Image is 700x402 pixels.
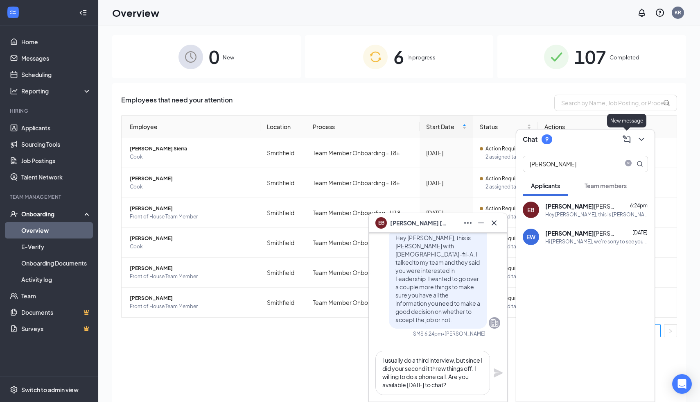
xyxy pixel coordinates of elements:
h1: Overview [112,6,159,20]
svg: Minimize [476,218,486,228]
a: Onboarding Documents [21,255,91,271]
a: E-Verify [21,238,91,255]
li: Next Page [664,324,677,337]
svg: QuestionInfo [655,8,665,18]
td: Team Member Onboarding - U18 [306,288,420,317]
a: Messages [21,50,91,66]
span: Completed [610,53,639,61]
td: Smithfield [260,288,306,317]
a: DocumentsCrown [21,304,91,320]
svg: Plane [493,368,503,378]
div: New message [607,114,646,127]
div: Onboarding [21,210,84,218]
a: SurveysCrown [21,320,91,337]
span: Action Required [485,175,523,183]
td: Team Member Onboarding - U18 [306,258,420,288]
td: Smithfield [260,228,306,258]
span: 2 assigned tasks [485,213,531,221]
span: Applicants [531,182,560,189]
svg: Cross [489,218,499,228]
svg: MagnifyingGlass [637,161,643,167]
div: EB [527,206,535,214]
span: Front of House Team Member [130,273,254,281]
div: Hey [PERSON_NAME], this is [PERSON_NAME] with [DEMOGRAPHIC_DATA]-fil-A. I talked to my team and t... [545,211,648,218]
a: Talent Network [21,169,91,185]
span: [PERSON_NAME] [130,294,254,302]
b: [PERSON_NAME] [545,202,594,210]
button: Ellipses [461,216,474,229]
div: Team Management [10,193,90,200]
span: Employees that need your attention [121,95,233,111]
button: ComposeMessage [620,133,633,146]
th: Employee [122,116,260,138]
td: Team Member Onboarding - 18+ [306,138,420,168]
span: 2 assigned tasks [485,153,531,161]
div: [DATE] [426,208,467,217]
svg: Settings [10,386,18,394]
span: close-circle [623,160,633,166]
div: SMS 6:24pm [413,330,442,337]
span: In progress [407,53,436,61]
span: 6:24pm [630,202,648,209]
th: Process [306,116,420,138]
div: [DATE] [426,178,467,187]
span: • [PERSON_NAME] [442,330,485,337]
span: [PERSON_NAME] [130,234,254,243]
span: 3 assigned tasks [485,273,531,281]
a: Home [21,34,91,50]
div: KR [675,9,681,16]
div: EW [526,233,535,241]
span: Cook [130,183,254,191]
div: [DATE] [426,148,467,157]
svg: ChevronDown [637,134,646,144]
span: [PERSON_NAME] Sierra [130,145,254,153]
textarea: I usually do a third interview, but since I did your second it threw things off. I willing to do ... [375,351,490,395]
svg: Ellipses [463,218,473,228]
svg: WorkstreamLogo [9,8,17,16]
span: Hey [PERSON_NAME], this is [PERSON_NAME] with [DEMOGRAPHIC_DATA]-fil-A. I talked to my team and t... [395,234,480,323]
span: close-circle [623,160,633,168]
th: Location [260,116,306,138]
span: Front of House Team Member [130,213,254,221]
svg: Analysis [10,87,18,95]
div: [PERSON_NAME] [545,202,619,210]
span: right [668,329,673,334]
svg: ComposeMessage [622,134,632,144]
span: New [223,53,234,61]
span: 2 assigned tasks [485,302,531,311]
a: Overview [21,222,91,238]
div: Hiring [10,107,90,114]
span: Team members [585,182,627,189]
a: Scheduling [21,66,91,83]
div: [PERSON_NAME] [545,229,619,237]
td: Team Member Onboarding - U18 [306,198,420,228]
div: Reporting [21,87,92,95]
span: 2 assigned tasks [485,183,531,191]
svg: Collapse [79,9,87,17]
h3: Chat [523,135,537,144]
span: Action Required [485,204,523,213]
td: Team Member Onboarding - 18+ [306,168,420,198]
span: 107 [574,43,606,71]
span: 6 [393,43,404,71]
span: [PERSON_NAME] [130,204,254,213]
button: Minimize [474,216,488,229]
td: Smithfield [260,168,306,198]
a: Applicants [21,120,91,136]
span: Cook [130,153,254,161]
span: Cook [130,243,254,251]
div: Open Intercom Messenger [672,374,692,394]
span: Front of House Team Member [130,302,254,311]
span: Action Required [485,145,523,153]
span: 2 assigned tasks [485,243,531,251]
span: [DATE] [632,229,648,236]
button: ChevronDown [635,133,648,146]
span: [PERSON_NAME] [130,175,254,183]
td: Smithfield [260,198,306,228]
input: Search by Name, Job Posting, or Process [554,95,677,111]
a: Activity log [21,271,91,288]
a: Sourcing Tools [21,136,91,152]
a: Team [21,288,91,304]
span: Status [480,122,525,131]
